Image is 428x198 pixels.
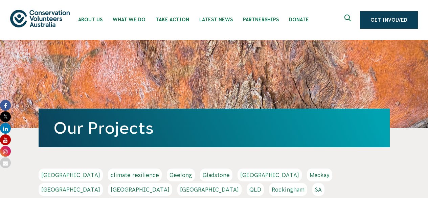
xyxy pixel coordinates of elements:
span: Expand search box [344,15,353,25]
span: What We Do [113,17,145,22]
a: [GEOGRAPHIC_DATA] [108,183,172,196]
a: [GEOGRAPHIC_DATA] [238,169,302,181]
button: Expand search box Close search box [340,12,357,28]
a: [GEOGRAPHIC_DATA] [177,183,242,196]
a: [GEOGRAPHIC_DATA] [39,169,103,181]
span: Latest News [199,17,233,22]
a: Rockingham [269,183,307,196]
span: Partnerships [243,17,279,22]
a: climate resilience [108,169,162,181]
a: Geelong [167,169,195,181]
a: Mackay [307,169,332,181]
a: Our Projects [53,119,154,137]
a: Get Involved [360,11,418,29]
a: SA [312,183,324,196]
span: Take Action [156,17,189,22]
a: Gladstone [200,169,232,181]
span: About Us [78,17,103,22]
a: QLD [247,183,264,196]
img: logo.svg [10,10,70,27]
span: Donate [289,17,309,22]
a: [GEOGRAPHIC_DATA] [39,183,103,196]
